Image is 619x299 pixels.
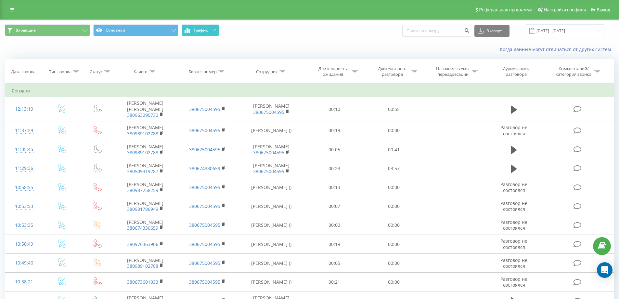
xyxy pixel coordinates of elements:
div: Сотрудник [256,69,278,75]
td: [PERSON_NAME] () [238,216,305,235]
td: 00:00 [364,121,424,140]
div: Аудиозапись разговора [495,66,537,77]
a: 380963290730 [127,112,158,118]
div: Название схемы переадресации [435,66,470,77]
div: 12:13:19 [12,103,37,116]
div: 11:29:36 [12,162,37,175]
span: График [194,28,208,33]
td: [PERSON_NAME] [114,178,176,197]
a: 380989102788 [127,263,158,269]
td: [PERSON_NAME] [114,254,176,273]
a: 380981786949 [127,206,158,212]
span: Разговор не состоялся [500,219,527,231]
div: Длительность разговора [375,66,410,77]
td: 00:00 [364,254,424,273]
a: 380675004595 [253,149,284,156]
span: Разговор не состоялся [500,238,527,250]
div: 10:58:55 [12,181,37,194]
a: 380675004595 [189,127,220,133]
td: [PERSON_NAME] [238,140,305,159]
td: [PERSON_NAME] [114,216,176,235]
div: Комментарий/категория звонка [555,66,593,77]
div: Длительность ожидания [316,66,350,77]
a: 380675004595 [189,146,220,153]
a: 380674330659 [189,165,220,171]
td: [PERSON_NAME] [114,197,176,216]
div: Open Intercom Messenger [597,262,613,278]
a: 380675004595 [189,184,220,190]
td: [PERSON_NAME] [PERSON_NAME] [114,97,176,121]
div: 11:37:29 [12,124,37,137]
a: 380976363906 [127,241,158,247]
td: 00:05 [305,140,364,159]
td: [PERSON_NAME] () [238,178,305,197]
span: Разговор не состоялся [500,124,527,136]
td: 00:13 [305,178,364,197]
td: 00:07 [305,197,364,216]
a: 380674330659 [127,225,158,231]
button: График [182,24,219,36]
td: 00:05 [305,254,364,273]
a: 380675004595 [189,279,220,285]
span: Входящие [16,28,36,33]
td: 00:19 [305,121,364,140]
span: Разговор не состоялся [500,200,527,212]
td: 00:41 [364,140,424,159]
td: [PERSON_NAME] [238,159,305,178]
td: [PERSON_NAME] [114,121,176,140]
div: 11:35:45 [12,143,37,156]
td: 00:00 [364,273,424,292]
a: Когда данные могут отличаться от других систем [500,46,614,52]
td: 00:10 [305,97,364,121]
td: 03:57 [364,159,424,178]
a: 380509319287 [127,168,158,174]
div: 10:53:53 [12,200,37,213]
a: 380987258259 [127,187,158,193]
span: Разговор не состоялся [500,181,527,193]
a: 380675004595 [189,203,220,209]
span: Разговор не состоялся [500,257,527,269]
td: [PERSON_NAME] () [238,273,305,292]
td: 00:00 [364,178,424,197]
a: 380675004595 [189,241,220,247]
a: 380675004595 [189,222,220,228]
td: [PERSON_NAME] () [238,254,305,273]
button: Экспорт [474,25,509,37]
td: Сегодня [5,84,614,97]
div: Тип звонка [49,69,71,75]
td: 00:21 [305,273,364,292]
td: [PERSON_NAME] [238,97,305,121]
td: 00:00 [364,235,424,254]
td: [PERSON_NAME] () [238,197,305,216]
div: 10:50:49 [12,238,37,251]
span: Выход [597,7,610,12]
td: [PERSON_NAME] () [238,235,305,254]
a: 380989102788 [127,149,158,156]
td: 00:00 [305,216,364,235]
div: Бизнес номер [188,69,217,75]
a: 380675004595 [189,260,220,266]
button: Основной [93,24,178,36]
span: Реферальная программа [479,7,532,12]
div: 10:53:35 [12,219,37,232]
div: Статус [90,69,103,75]
span: Разговор не состоялся [500,276,527,288]
td: [PERSON_NAME] [114,140,176,159]
span: Настройки профиля [544,7,586,12]
a: 380675004595 [253,168,284,174]
a: 380675004595 [189,106,220,112]
a: 380989102788 [127,130,158,137]
td: [PERSON_NAME] () [238,121,305,140]
td: 00:23 [305,159,364,178]
td: 00:55 [364,97,424,121]
div: 10:49:46 [12,257,37,269]
a: 380675004595 [253,109,284,115]
td: 00:00 [364,197,424,216]
input: Поиск по номеру [402,25,471,37]
td: 00:19 [305,235,364,254]
div: Дата звонка [11,69,35,75]
td: 00:00 [364,216,424,235]
button: Входящие [5,24,90,36]
a: 380673601033 [127,279,158,285]
td: [PERSON_NAME] [114,159,176,178]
